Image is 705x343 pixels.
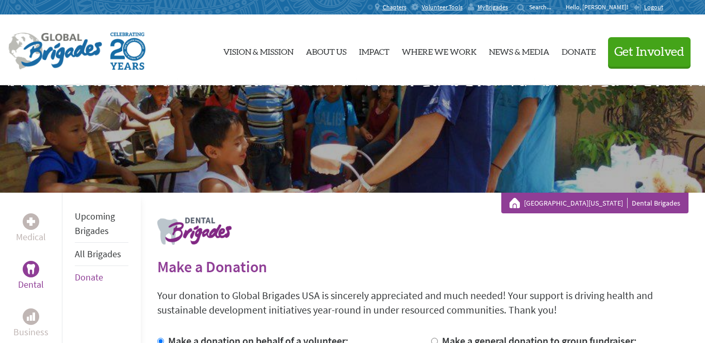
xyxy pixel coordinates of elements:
a: BusinessBusiness [13,308,48,339]
input: Search... [529,3,559,11]
a: All Brigades [75,248,121,260]
a: MedicalMedical [16,213,46,244]
p: Your donation to Global Brigades USA is sincerely appreciated and much needed! Your support is dr... [157,288,688,317]
div: Dental [23,261,39,277]
div: Medical [23,213,39,230]
img: Dental [27,264,35,274]
a: DentalDental [18,261,44,292]
img: Global Brigades Logo [8,33,102,70]
a: About Us [306,23,347,77]
li: Upcoming Brigades [75,205,128,243]
p: Hello, [PERSON_NAME]! [566,3,633,11]
button: Get Involved [608,37,691,67]
li: All Brigades [75,243,128,266]
span: MyBrigades [478,3,508,11]
span: Get Involved [614,46,684,58]
li: Donate [75,266,128,289]
p: Medical [16,230,46,244]
div: Dental Brigades [510,198,680,208]
h2: Make a Donation [157,257,688,276]
a: Vision & Mission [223,23,293,77]
a: News & Media [489,23,549,77]
img: Global Brigades Celebrating 20 Years [110,33,145,70]
span: Chapters [383,3,406,11]
a: Logout [633,3,663,11]
a: Impact [359,23,389,77]
a: Donate [562,23,596,77]
span: Logout [644,3,663,11]
a: Where We Work [402,23,477,77]
div: Business [23,308,39,325]
img: logo-dental.png [157,217,232,245]
a: Donate [75,271,103,283]
p: Business [13,325,48,339]
img: Medical [27,217,35,226]
a: Upcoming Brigades [75,210,115,237]
img: Business [27,313,35,321]
a: [GEOGRAPHIC_DATA][US_STATE] [524,198,628,208]
span: Volunteer Tools [422,3,463,11]
p: Dental [18,277,44,292]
